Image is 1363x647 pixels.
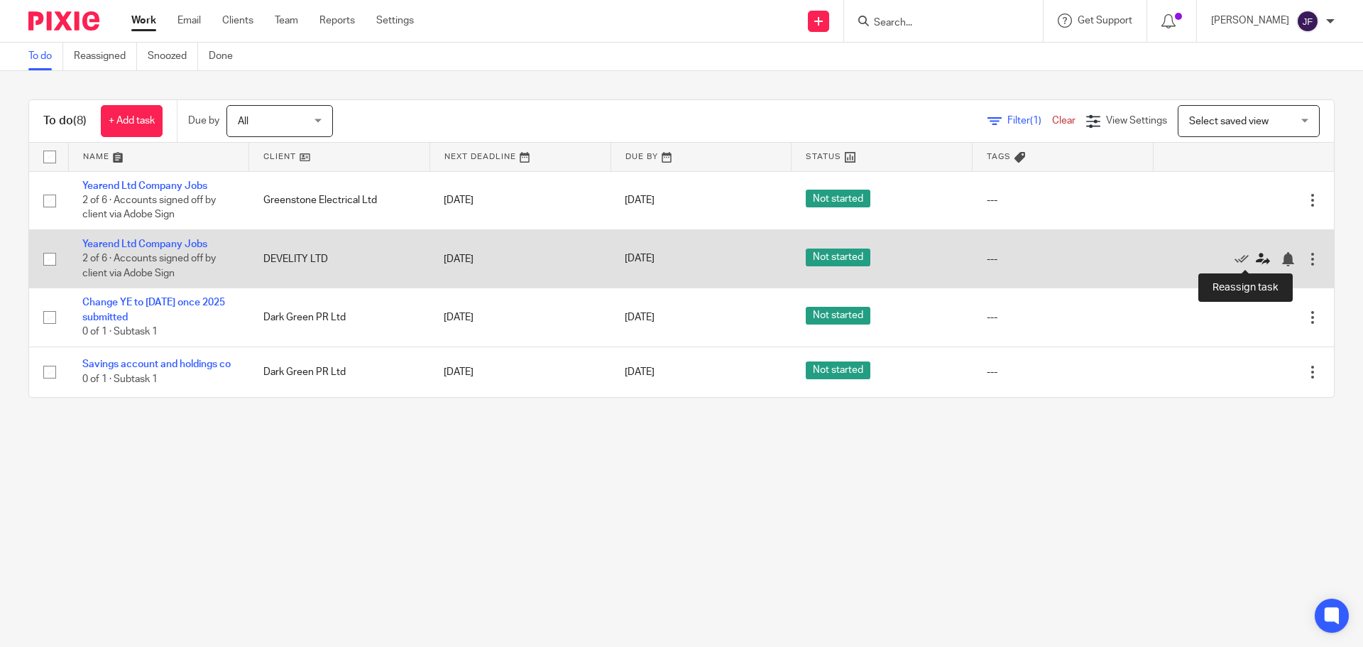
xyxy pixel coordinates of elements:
img: svg%3E [1296,10,1319,33]
span: View Settings [1106,116,1167,126]
span: [DATE] [625,312,655,322]
span: Select saved view [1189,116,1269,126]
a: Work [131,13,156,28]
a: Reassigned [74,43,137,70]
a: Team [275,13,298,28]
span: Tags [987,153,1011,161]
a: Yearend Ltd Company Jobs [82,181,207,191]
span: 0 of 1 · Subtask 1 [82,374,158,384]
span: Filter [1007,116,1052,126]
a: Clients [222,13,253,28]
div: --- [987,193,1139,207]
div: --- [987,365,1139,379]
a: Reports [319,13,355,28]
td: Greenstone Electrical Ltd [249,171,430,229]
span: Get Support [1078,16,1132,26]
td: [DATE] [429,171,611,229]
a: Yearend Ltd Company Jobs [82,239,207,249]
span: 2 of 6 · Accounts signed off by client via Adobe Sign [82,195,216,220]
h1: To do [43,114,87,129]
p: Due by [188,114,219,128]
input: Search [872,17,1000,30]
span: (1) [1030,116,1041,126]
a: Snoozed [148,43,198,70]
span: Not started [806,307,870,325]
a: To do [28,43,63,70]
div: --- [987,252,1139,266]
img: Pixie [28,11,99,31]
a: Email [177,13,201,28]
span: Not started [806,249,870,266]
td: [DATE] [429,288,611,347]
td: [DATE] [429,229,611,288]
span: All [238,116,248,126]
a: Savings account and holdings co [82,359,231,369]
a: Mark as done [1235,251,1256,266]
a: Change YE to [DATE] once 2025 submitted [82,298,225,322]
span: [DATE] [625,367,655,377]
td: [DATE] [429,347,611,397]
span: [DATE] [625,254,655,264]
span: Not started [806,190,870,207]
a: Clear [1052,116,1075,126]
a: Settings [376,13,414,28]
td: Dark Green PR Ltd [249,347,430,397]
p: [PERSON_NAME] [1211,13,1289,28]
span: 0 of 1 · Subtask 1 [82,327,158,337]
span: [DATE] [625,195,655,205]
a: Done [209,43,243,70]
span: (8) [73,115,87,126]
span: 2 of 6 · Accounts signed off by client via Adobe Sign [82,254,216,279]
td: Dark Green PR Ltd [249,288,430,347]
a: + Add task [101,105,163,137]
span: Not started [806,361,870,379]
div: --- [987,310,1139,325]
td: DEVELITY LTD [249,229,430,288]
